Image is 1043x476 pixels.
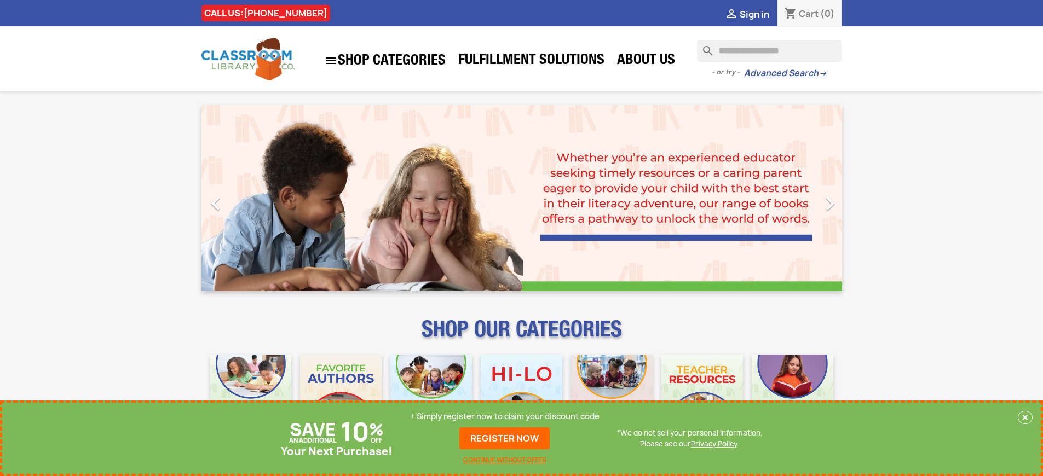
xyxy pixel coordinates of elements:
img: Classroom Library Company [201,38,295,80]
span: Sign in [740,8,769,20]
a: Next [746,105,842,291]
span: (0) [820,8,835,20]
img: CLC_Dyslexia_Mobile.jpg [752,355,833,436]
img: CLC_Favorite_Authors_Mobile.jpg [300,355,382,436]
img: CLC_Bulk_Mobile.jpg [210,355,292,436]
i:  [725,8,738,21]
img: CLC_Phonics_And_Decodables_Mobile.jpg [390,355,472,436]
i: shopping_cart [784,8,797,21]
img: CLC_Fiction_Nonfiction_Mobile.jpg [571,355,653,436]
i:  [202,190,229,217]
ul: Carousel container [201,105,842,291]
span: → [819,68,827,79]
span: - or try - [712,67,744,78]
span: Cart [799,8,819,20]
div: CALL US: [201,5,330,21]
a: [PHONE_NUMBER] [244,7,327,19]
a: SHOP CATEGORIES [319,49,451,73]
i:  [325,54,338,67]
i: search [697,40,710,53]
a:  Sign in [725,8,769,20]
input: Search [697,40,842,62]
a: Fulfillment Solutions [453,50,610,72]
a: Advanced Search→ [744,68,827,79]
p: SHOP OUR CATEGORIES [201,326,842,346]
img: CLC_HiLo_Mobile.jpg [481,355,562,436]
a: About Us [612,50,681,72]
i:  [816,190,844,217]
img: CLC_Teacher_Resources_Mobile.jpg [661,355,743,436]
a: Previous [201,105,298,291]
